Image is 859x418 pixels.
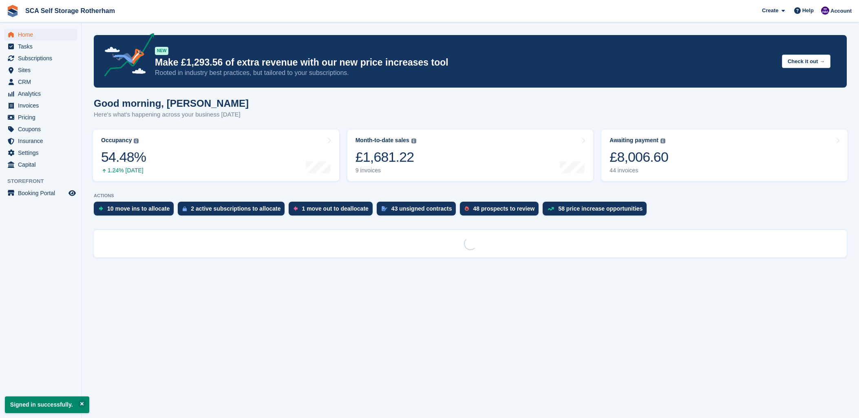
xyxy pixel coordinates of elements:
a: menu [4,135,77,147]
a: Month-to-date sales £1,681.22 9 invoices [347,130,594,181]
img: icon-info-grey-7440780725fd019a000dd9b08b2336e03edf1995a4989e88bcd33f0948082b44.svg [660,139,665,143]
img: stora-icon-8386f47178a22dfd0bd8f6a31ec36ba5ce8667c1dd55bd0f319d3a0aa187defe.svg [7,5,19,17]
a: SCA Self Storage Rotherham [22,4,118,18]
a: Occupancy 54.48% 1.24% [DATE] [93,130,339,181]
img: move_outs_to_deallocate_icon-f764333ba52eb49d3ac5e1228854f67142a1ed5810a6f6cc68b1a99e826820c5.svg [294,206,298,211]
a: menu [4,76,77,88]
a: menu [4,64,77,76]
img: price-adjustments-announcement-icon-8257ccfd72463d97f412b2fc003d46551f7dbcb40ab6d574587a9cd5c0d94... [97,33,155,79]
div: 9 invoices [356,167,416,174]
a: 43 unsigned contracts [377,202,460,220]
span: Coupons [18,123,67,135]
span: Account [830,7,852,15]
img: price_increase_opportunities-93ffe204e8149a01c8c9dc8f82e8f89637d9d84a8eef4429ea346261dce0b2c0.svg [548,207,554,211]
div: £1,681.22 [356,149,416,165]
span: Tasks [18,41,67,52]
div: Month-to-date sales [356,137,409,144]
a: Awaiting payment £8,006.60 44 invoices [601,130,848,181]
div: NEW [155,47,168,55]
h1: Good morning, [PERSON_NAME] [94,98,249,109]
img: icon-info-grey-7440780725fd019a000dd9b08b2336e03edf1995a4989e88bcd33f0948082b44.svg [134,139,139,143]
div: 43 unsigned contracts [391,205,452,212]
img: icon-info-grey-7440780725fd019a000dd9b08b2336e03edf1995a4989e88bcd33f0948082b44.svg [411,139,416,143]
div: £8,006.60 [609,149,668,165]
span: Analytics [18,88,67,99]
div: 44 invoices [609,167,668,174]
a: menu [4,187,77,199]
a: Preview store [67,188,77,198]
a: 58 price increase opportunities [543,202,651,220]
div: 58 price increase opportunities [558,205,643,212]
a: menu [4,123,77,135]
p: Signed in successfully. [5,396,89,413]
span: Capital [18,159,67,170]
div: 10 move ins to allocate [107,205,170,212]
div: Awaiting payment [609,137,658,144]
img: move_ins_to_allocate_icon-fdf77a2bb77ea45bf5b3d319d69a93e2d87916cf1d5bf7949dd705db3b84f3ca.svg [99,206,103,211]
p: Rooted in industry best practices, but tailored to your subscriptions. [155,68,775,77]
img: contract_signature_icon-13c848040528278c33f63329250d36e43548de30e8caae1d1a13099fd9432cc5.svg [382,206,387,211]
div: 48 prospects to review [473,205,534,212]
img: prospect-51fa495bee0391a8d652442698ab0144808aea92771e9ea1ae160a38d050c398.svg [465,206,469,211]
a: menu [4,88,77,99]
a: menu [4,100,77,111]
span: Storefront [7,177,81,185]
a: menu [4,112,77,123]
a: menu [4,147,77,158]
a: 2 active subscriptions to allocate [178,202,289,220]
div: 1 move out to deallocate [302,205,368,212]
a: 1 move out to deallocate [289,202,376,220]
a: menu [4,53,77,64]
a: menu [4,29,77,40]
span: Home [18,29,67,40]
span: Create [762,7,778,15]
span: Subscriptions [18,53,67,64]
img: Kelly Neesham [821,7,829,15]
a: 10 move ins to allocate [94,202,178,220]
div: 2 active subscriptions to allocate [191,205,280,212]
a: 48 prospects to review [460,202,543,220]
p: ACTIONS [94,193,847,198]
p: Make £1,293.56 of extra revenue with our new price increases tool [155,57,775,68]
img: active_subscription_to_allocate_icon-d502201f5373d7db506a760aba3b589e785aa758c864c3986d89f69b8ff3... [183,206,187,211]
div: 54.48% [101,149,146,165]
span: Settings [18,147,67,158]
span: Invoices [18,100,67,111]
button: Check it out → [782,55,830,68]
span: Help [802,7,814,15]
span: Booking Portal [18,187,67,199]
span: Pricing [18,112,67,123]
span: Sites [18,64,67,76]
a: menu [4,159,77,170]
span: Insurance [18,135,67,147]
span: CRM [18,76,67,88]
a: menu [4,41,77,52]
div: 1.24% [DATE] [101,167,146,174]
div: Occupancy [101,137,132,144]
p: Here's what's happening across your business [DATE] [94,110,249,119]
